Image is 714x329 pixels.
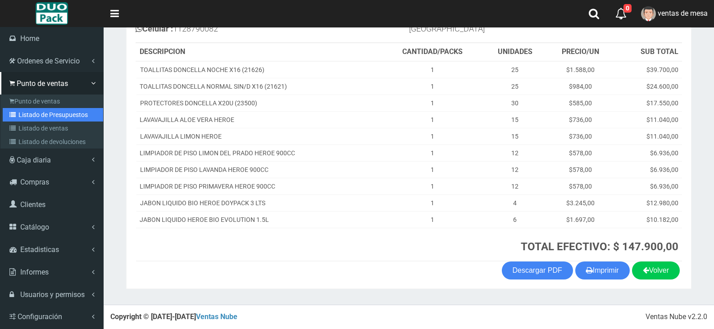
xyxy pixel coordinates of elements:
[575,261,630,279] button: Imprimir
[547,161,614,178] td: $578,00
[136,178,382,194] td: LIMPIADOR DE PISO PRIMAVERA HEROE 900CC
[382,78,483,95] td: 1
[136,211,382,228] td: JABON LIQUIDO HEROE BIO EVOLUTION 1.5L
[382,178,483,194] td: 1
[547,144,614,161] td: $578,00
[20,290,85,299] span: Usuarios y permisos
[483,95,546,111] td: 30
[136,144,382,161] td: LIMPIADOR DE PISO LIMON DEL PRADO HEROE 900CC
[136,78,382,95] td: TOALLITAS DONCELLA NORMAL SIN/D X16 (21621)
[382,161,483,178] td: 1
[20,223,49,231] span: Catálogo
[547,128,614,144] td: $736,00
[382,128,483,144] td: 1
[382,43,483,61] th: CANTIDAD/PACKS
[20,200,45,209] span: Clientes
[17,156,51,164] span: Caja diaria
[483,161,546,178] td: 12
[136,161,382,178] td: LIMPIADOR DE PISO LAVANDA HEROE 900CC
[382,194,483,211] td: 1
[17,79,68,88] span: Punto de ventas
[614,128,682,144] td: $11.040,00
[547,111,614,128] td: $736,00
[483,144,546,161] td: 12
[110,312,237,321] strong: Copyright © [DATE]-[DATE]
[614,43,682,61] th: SUB TOTAL
[20,34,39,43] span: Home
[658,9,708,18] span: ventas de mesa
[483,128,546,144] td: 15
[382,211,483,228] td: 1
[623,4,632,13] span: 0
[3,95,103,108] a: Punto de ventas
[483,178,546,194] td: 12
[547,43,614,61] th: PRECIO/UN
[483,43,546,61] th: UNIDADES
[614,61,682,78] td: $39.700,00
[483,78,546,95] td: 25
[614,111,682,128] td: $11.040,00
[547,78,614,95] td: $984,00
[521,240,678,253] strong: TOTAL EFECTIVO: $ 147.900,00
[641,6,656,21] img: User Image
[614,211,682,228] td: $10.182,00
[614,194,682,211] td: $12.980,00
[483,111,546,128] td: 15
[36,2,68,25] img: Logo grande
[547,95,614,111] td: $585,00
[547,194,614,211] td: $3.245,00
[196,312,237,321] a: Ventas Nube
[502,261,573,279] a: Descargar PDF
[382,144,483,161] td: 1
[17,57,80,65] span: Ordenes de Servicio
[547,211,614,228] td: $1.697,00
[20,178,49,186] span: Compras
[136,24,173,33] b: Celular :
[136,128,382,144] td: LAVAVAJILLA LIMON HEROE
[614,161,682,178] td: $6.936,00
[382,61,483,78] td: 1
[547,61,614,78] td: $1.588,00
[483,211,546,228] td: 6
[483,61,546,78] td: 25
[614,144,682,161] td: $6.936,00
[614,95,682,111] td: $17.550,00
[136,61,382,78] td: TOALLITAS DONCELLA NOCHE X16 (21626)
[136,43,382,61] th: DESCRIPCION
[382,95,483,111] td: 1
[3,135,103,149] a: Listado de devoluciones
[547,178,614,194] td: $578,00
[382,111,483,128] td: 1
[20,245,59,254] span: Estadisticas
[136,194,382,211] td: JABON LIQUIDO BIO HEROE DOYPACK 3 LTS
[3,122,103,135] a: Listado de ventas
[614,78,682,95] td: $24.600,00
[614,178,682,194] td: $6.936,00
[136,95,382,111] td: PROTECTORES DONCELLA X20U (23500)
[3,108,103,122] a: Listado de Presupuestos
[632,261,680,279] a: Volver
[646,312,707,322] div: Ventas Nube v2.2.0
[483,194,546,211] td: 4
[20,268,49,276] span: Informes
[136,111,382,128] td: LAVAVAJILLA ALOE VERA HEROE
